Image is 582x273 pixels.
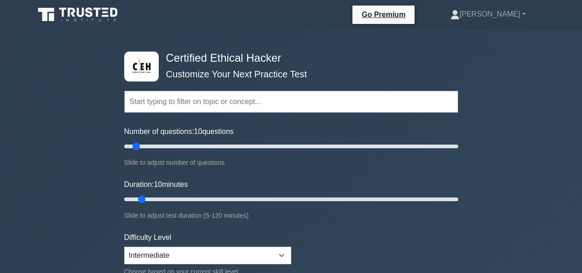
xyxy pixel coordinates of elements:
[194,128,202,135] span: 10
[124,157,458,168] div: Slide to adjust number of questions
[124,210,458,221] div: Slide to adjust test duration (5-120 minutes)
[154,180,162,188] span: 10
[356,9,411,20] a: Go Premium
[124,126,234,137] label: Number of questions: questions
[124,179,188,190] label: Duration: minutes
[428,5,548,23] a: [PERSON_NAME]
[162,52,413,65] h4: Certified Ethical Hacker
[124,91,458,113] input: Start typing to filter on topic or concept...
[124,232,172,243] label: Difficulty Level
